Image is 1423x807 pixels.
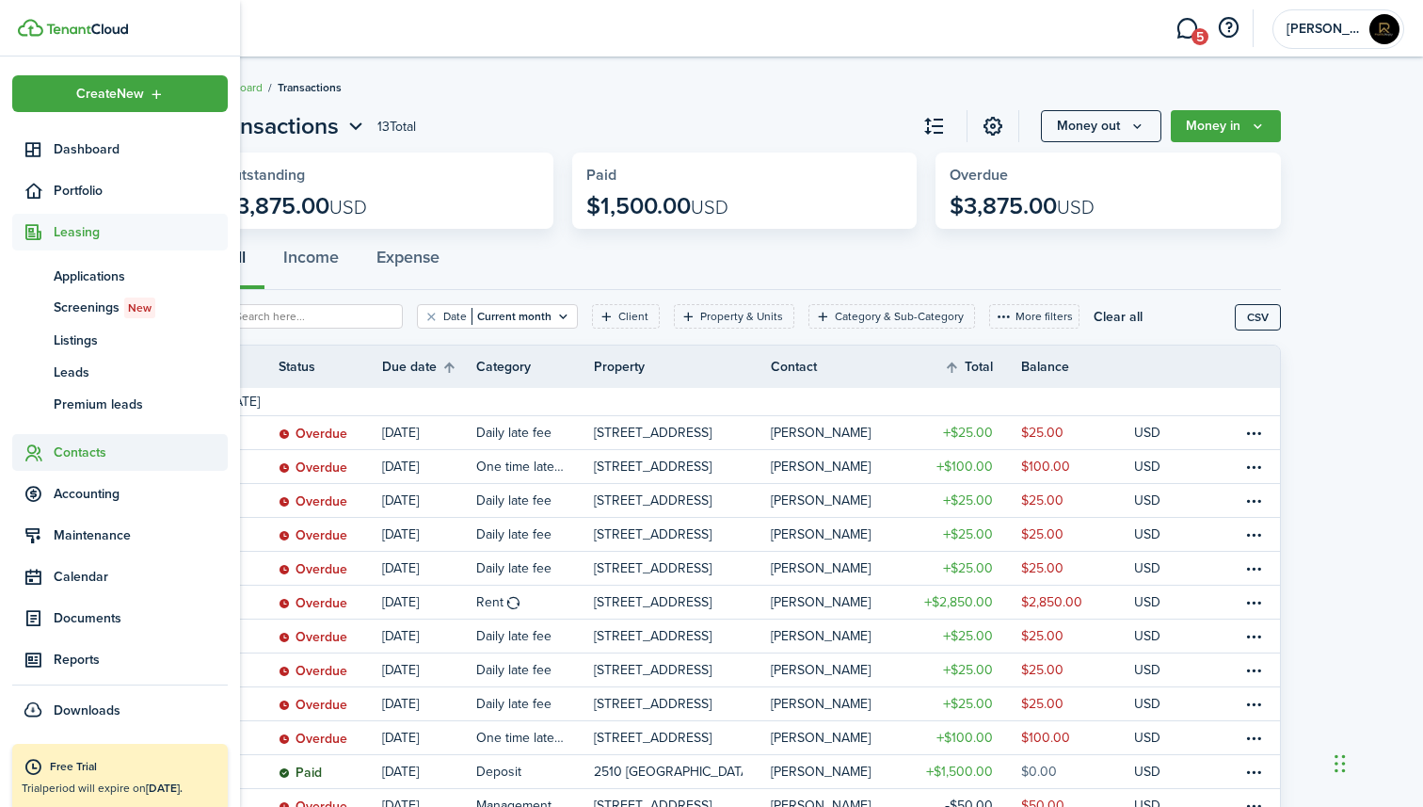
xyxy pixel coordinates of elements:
p: [DATE] [382,525,419,544]
a: USD [1134,416,1186,449]
table-amount-title: $25.00 [943,423,993,443]
a: Overdue [279,721,382,754]
table-info-title: Daily late fee [476,491,552,510]
p: USD [1134,558,1160,578]
a: $25.00 [1021,416,1134,449]
a: $1,500.00 [908,755,1021,788]
p: USD [1134,694,1160,714]
span: 5 [1191,28,1208,45]
a: [STREET_ADDRESS] [594,721,771,754]
a: [PERSON_NAME] [771,687,908,720]
a: One time late fee [476,450,594,483]
a: Overdue [279,586,382,619]
table-info-title: Daily late fee [476,525,552,544]
a: [STREET_ADDRESS] [594,416,771,449]
span: Calendar [54,567,228,587]
status: Overdue [279,460,347,476]
status: Overdue [279,664,347,679]
div: Chat Widget [1329,717,1423,807]
button: CSV [1235,304,1281,331]
p: [STREET_ADDRESS] [594,423,711,443]
p: USD [1134,762,1160,782]
a: $25.00 [908,416,1021,449]
a: [DATE] [382,552,476,585]
table-amount-description: $25.00 [1021,491,1063,510]
a: $25.00 [1021,484,1134,517]
span: New [128,299,152,316]
a: Overdue [279,518,382,551]
p: [DATE] [382,558,419,578]
a: $2,850.00 [908,586,1021,619]
p: USD [1134,592,1160,612]
button: Transactions [208,109,368,143]
span: Transactions [278,79,342,96]
table-info-title: One time late fee [476,728,566,748]
widget-stats-title: Paid [586,167,903,184]
a: $25.00 [1021,654,1134,686]
filter-tag: Open filter [674,304,794,329]
a: $100.00 [908,721,1021,754]
a: [PERSON_NAME] [771,721,908,754]
span: USD [1057,193,1095,221]
p: USD [1134,728,1160,748]
table-amount-description: $100.00 [1021,728,1070,748]
a: USD [1134,755,1186,788]
p: [STREET_ADDRESS] [594,558,711,578]
a: [STREET_ADDRESS] [594,450,771,483]
a: [PERSON_NAME] [771,484,908,517]
a: Daily late fee [476,654,594,686]
filter-tag-label: Category & Sub-Category [835,308,964,325]
table-amount-description: $0.00 [1021,762,1057,782]
a: [PERSON_NAME] [771,755,908,788]
header-page-total: 13 Total [377,117,416,137]
img: TenantCloud [46,24,128,35]
filter-tag: Open filter [592,304,660,329]
th: Sort [382,356,476,379]
a: USD [1134,552,1186,585]
a: Premium leads [12,388,228,420]
table-info-title: Deposit [476,762,521,782]
a: Overdue [279,552,382,585]
a: USD [1134,654,1186,686]
a: [PERSON_NAME] [771,518,908,551]
a: $25.00 [908,687,1021,720]
img: TenantCloud [18,19,43,37]
a: $0.00 [1021,755,1134,788]
a: USD [1134,620,1186,653]
p: Trial [22,780,218,797]
table-profile-info-text: [PERSON_NAME] [771,629,871,644]
button: Open menu [12,75,228,112]
p: $3,875.00 [950,193,1095,219]
a: USD [1134,687,1186,720]
a: [STREET_ADDRESS] [594,586,771,619]
b: [DATE]. [146,780,183,797]
table-amount-title: $2,850.00 [924,592,993,612]
table-amount-description: $2,850.00 [1021,592,1082,612]
span: USD [691,193,728,221]
a: [PERSON_NAME] [771,586,908,619]
button: Clear filter [424,309,440,324]
p: [DATE] [382,728,419,748]
table-amount-description: $25.00 [1021,660,1063,680]
p: USD [1134,457,1160,476]
a: [STREET_ADDRESS] [594,687,771,720]
a: USD [1134,721,1186,754]
table-profile-info-text: [PERSON_NAME] [771,663,871,678]
a: Overdue [279,654,382,686]
span: Leasing [54,222,228,242]
span: Premium leads [54,395,228,414]
a: [STREET_ADDRESS] [594,518,771,551]
p: [STREET_ADDRESS] [594,694,711,714]
a: Daily late fee [476,552,594,585]
a: USD [1134,586,1186,619]
table-amount-title: $25.00 [943,694,993,714]
span: USD [329,193,367,221]
p: [DATE] [382,694,419,714]
a: [DATE] [382,484,476,517]
p: USD [1134,660,1160,680]
a: [DATE] [382,586,476,619]
a: USD [1134,518,1186,551]
p: $1,500.00 [586,193,728,219]
a: Daily late fee [476,620,594,653]
filter-tag: Open filter [808,304,975,329]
